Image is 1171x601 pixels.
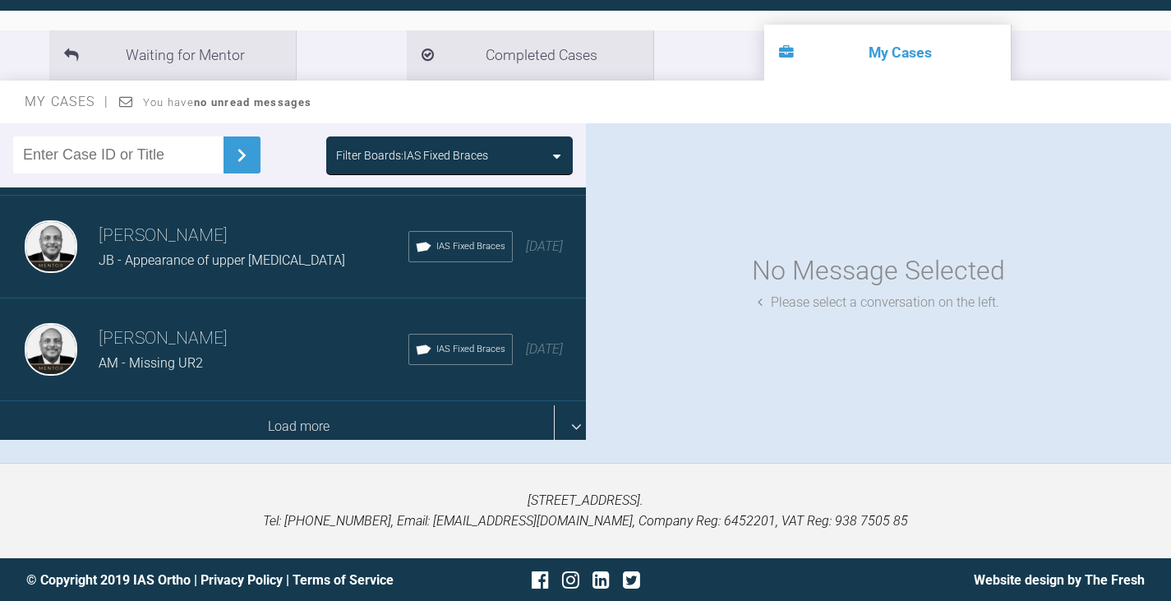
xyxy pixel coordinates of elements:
[13,136,224,173] input: Enter Case ID or Title
[526,341,563,357] span: [DATE]
[436,342,505,357] span: IAS Fixed Braces
[99,355,203,371] span: AM - Missing UR2
[99,325,408,353] h3: [PERSON_NAME]
[293,572,394,588] a: Terms of Service
[26,570,399,591] div: © Copyright 2019 IAS Ortho | |
[99,222,408,250] h3: [PERSON_NAME]
[201,572,283,588] a: Privacy Policy
[764,25,1011,81] li: My Cases
[407,30,653,81] li: Completed Cases
[336,146,488,164] div: Filter Boards: IAS Fixed Braces
[25,323,77,376] img: Utpalendu Bose
[526,238,563,254] span: [DATE]
[25,220,77,273] img: Utpalendu Bose
[25,94,109,109] span: My Cases
[49,30,296,81] li: Waiting for Mentor
[974,572,1145,588] a: Website design by The Fresh
[758,292,999,313] div: Please select a conversation on the left.
[143,96,311,109] span: You have
[194,96,311,109] strong: no unread messages
[436,239,505,254] span: IAS Fixed Braces
[752,250,1005,292] div: No Message Selected
[228,142,255,169] img: chevronRight.28bd32b0.svg
[99,252,345,268] span: JB - Appearance of upper [MEDICAL_DATA]
[26,490,1145,532] p: [STREET_ADDRESS]. Tel: [PHONE_NUMBER], Email: [EMAIL_ADDRESS][DOMAIN_NAME], Company Reg: 6452201,...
